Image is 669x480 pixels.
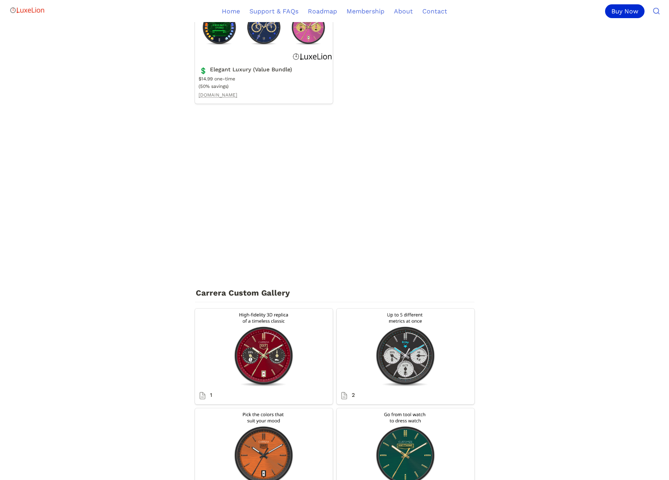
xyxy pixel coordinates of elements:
[195,127,474,284] iframe: www.youtube.com
[196,288,290,298] span: Carrera Custom Gallery
[199,91,237,99] a: [DOMAIN_NAME]
[9,2,45,18] img: Logo
[605,4,645,18] div: Buy Now
[195,309,333,404] a: 1
[605,4,648,18] a: Buy Now
[337,309,474,404] a: 2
